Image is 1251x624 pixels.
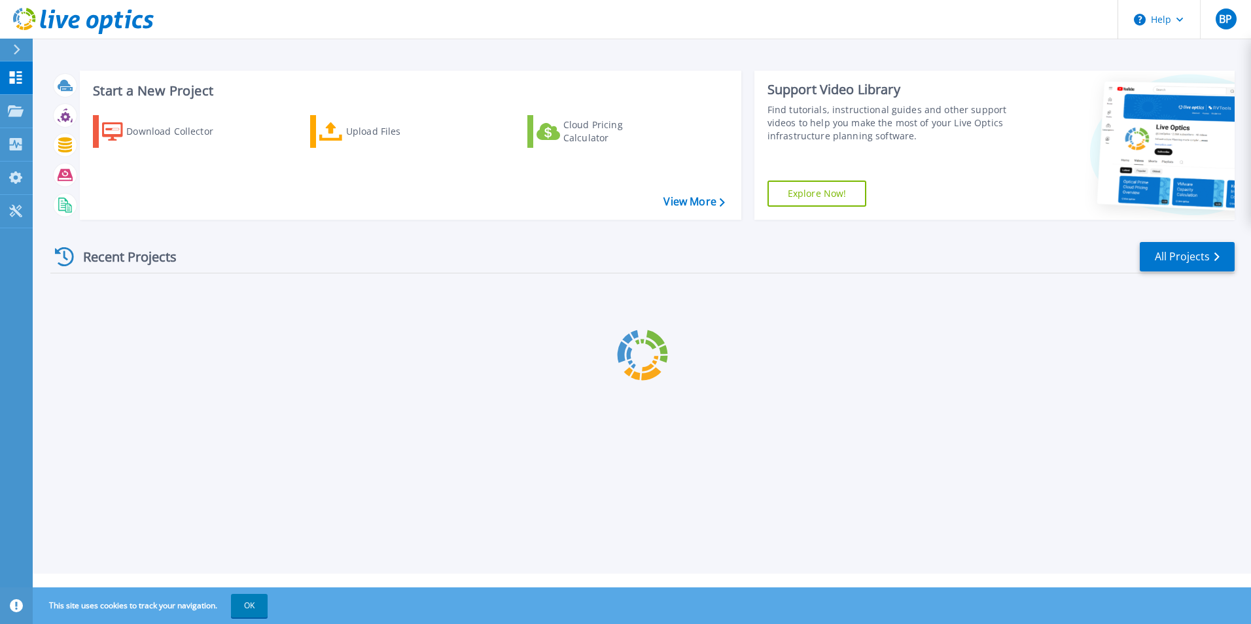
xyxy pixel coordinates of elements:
[310,115,456,148] a: Upload Files
[563,118,668,145] div: Cloud Pricing Calculator
[231,594,268,617] button: OK
[93,84,724,98] h3: Start a New Project
[36,594,268,617] span: This site uses cookies to track your navigation.
[126,118,231,145] div: Download Collector
[527,115,673,148] a: Cloud Pricing Calculator
[767,181,867,207] a: Explore Now!
[1140,242,1235,271] a: All Projects
[50,241,194,273] div: Recent Projects
[663,196,724,208] a: View More
[767,103,1012,143] div: Find tutorials, instructional guides and other support videos to help you make the most of your L...
[93,115,239,148] a: Download Collector
[767,81,1012,98] div: Support Video Library
[1219,14,1232,24] span: BP
[346,118,451,145] div: Upload Files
